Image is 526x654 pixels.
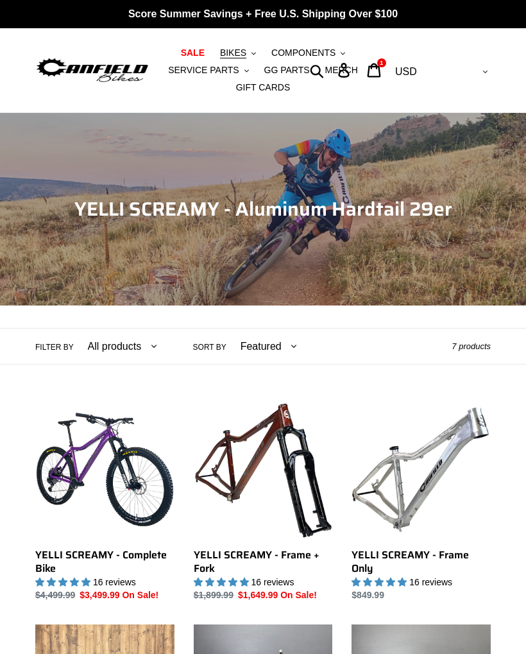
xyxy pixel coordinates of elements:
label: Sort by [193,341,226,353]
img: Canfield Bikes [35,56,149,84]
span: YELLI SCREAMY - Aluminum Hardtail 29er [74,194,452,224]
button: SERVICE PARTS [162,62,255,79]
a: GIFT CARDS [230,79,297,96]
a: 1 [360,56,390,84]
a: SALE [174,44,211,62]
span: COMPONENTS [271,47,335,58]
span: GIFT CARDS [236,82,291,93]
span: 7 products [452,341,491,351]
span: BIKES [220,47,246,58]
span: SERVICE PARTS [168,65,239,76]
span: SALE [181,47,205,58]
span: 1 [380,60,383,66]
label: Filter by [35,341,74,353]
a: GG PARTS [258,62,316,79]
button: COMPONENTS [265,44,352,62]
button: BIKES [214,44,262,62]
span: GG PARTS [264,65,310,76]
